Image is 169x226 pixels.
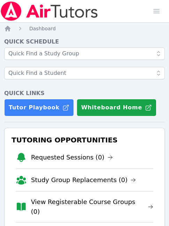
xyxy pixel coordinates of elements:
[4,47,165,60] input: Quick Find a Study Group
[31,197,153,217] a: View Registerable Course Groups (0)
[31,175,136,185] a: Study Group Replacements (0)
[4,25,165,32] nav: Breadcrumb
[77,99,156,116] button: Whiteboard Home
[4,67,165,79] input: Quick Find a Student
[29,26,56,31] span: Dashboard
[10,134,159,146] h3: Tutoring Opportunities
[4,38,165,46] h4: Quick Schedule
[31,153,113,162] a: Requested Sessions (0)
[29,25,56,32] a: Dashboard
[4,99,74,116] a: Tutor Playbook
[4,89,165,98] h4: Quick Links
